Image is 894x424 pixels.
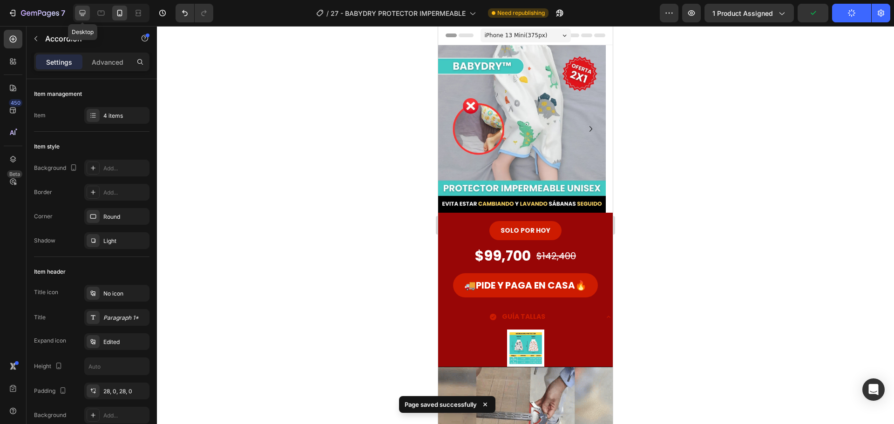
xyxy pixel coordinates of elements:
span: 27 - BABYDRY PROTECTOR IMPERMEABLE [331,8,466,18]
div: 28, 0, 28, 0 [103,387,147,396]
div: Item style [34,142,60,151]
button: 1 product assigned [704,4,794,22]
div: Paragraph 1* [103,314,147,322]
div: No icon [103,289,147,298]
div: Add... [103,164,147,173]
div: Title [34,313,46,322]
div: Item [34,111,46,120]
p: Page saved successfully [405,400,477,409]
div: Add... [103,188,147,197]
div: Height [34,360,64,373]
p: 7 [61,7,65,19]
iframe: Design area [438,26,613,424]
div: Padding [34,385,68,397]
div: Round [103,213,147,221]
div: Corner [34,212,53,221]
div: Title icon [34,288,58,296]
p: Accordion [45,33,124,44]
div: Expand icon [34,337,66,345]
span: Need republishing [497,9,545,17]
input: Auto [85,358,149,375]
div: Border [34,188,52,196]
div: Undo/Redo [176,4,213,22]
div: Beta [7,170,22,178]
div: Shadow [34,236,55,245]
div: Light [103,237,147,245]
button: 7 [4,4,69,22]
div: Item header [34,268,66,276]
p: Settings [46,57,72,67]
div: Background [34,411,66,419]
div: Item management [34,90,82,98]
p: Advanced [92,57,123,67]
div: Edited [103,338,147,346]
div: Background [34,162,79,175]
span: 1 product assigned [712,8,773,18]
div: 4 items [103,112,147,120]
div: 450 [9,99,22,107]
div: Add... [103,411,147,420]
span: / [326,8,329,18]
div: Open Intercom Messenger [862,378,885,401]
